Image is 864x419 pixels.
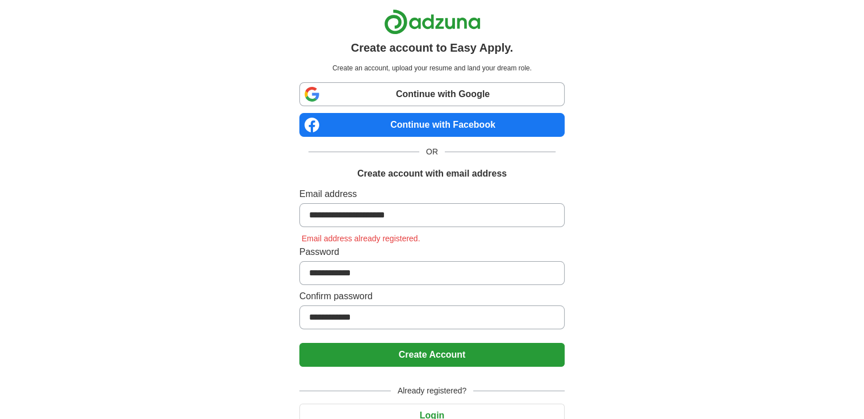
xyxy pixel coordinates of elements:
h1: Create account with email address [357,167,507,181]
button: Create Account [299,343,565,367]
p: Create an account, upload your resume and land your dream role. [302,63,562,73]
a: Continue with Facebook [299,113,565,137]
h1: Create account to Easy Apply. [351,39,514,56]
img: Adzuna logo [384,9,481,35]
label: Confirm password [299,290,565,303]
a: Continue with Google [299,82,565,106]
label: Email address [299,187,565,201]
span: OR [419,146,445,158]
label: Password [299,245,565,259]
span: Already registered? [391,385,473,397]
span: Email address already registered. [299,234,423,243]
